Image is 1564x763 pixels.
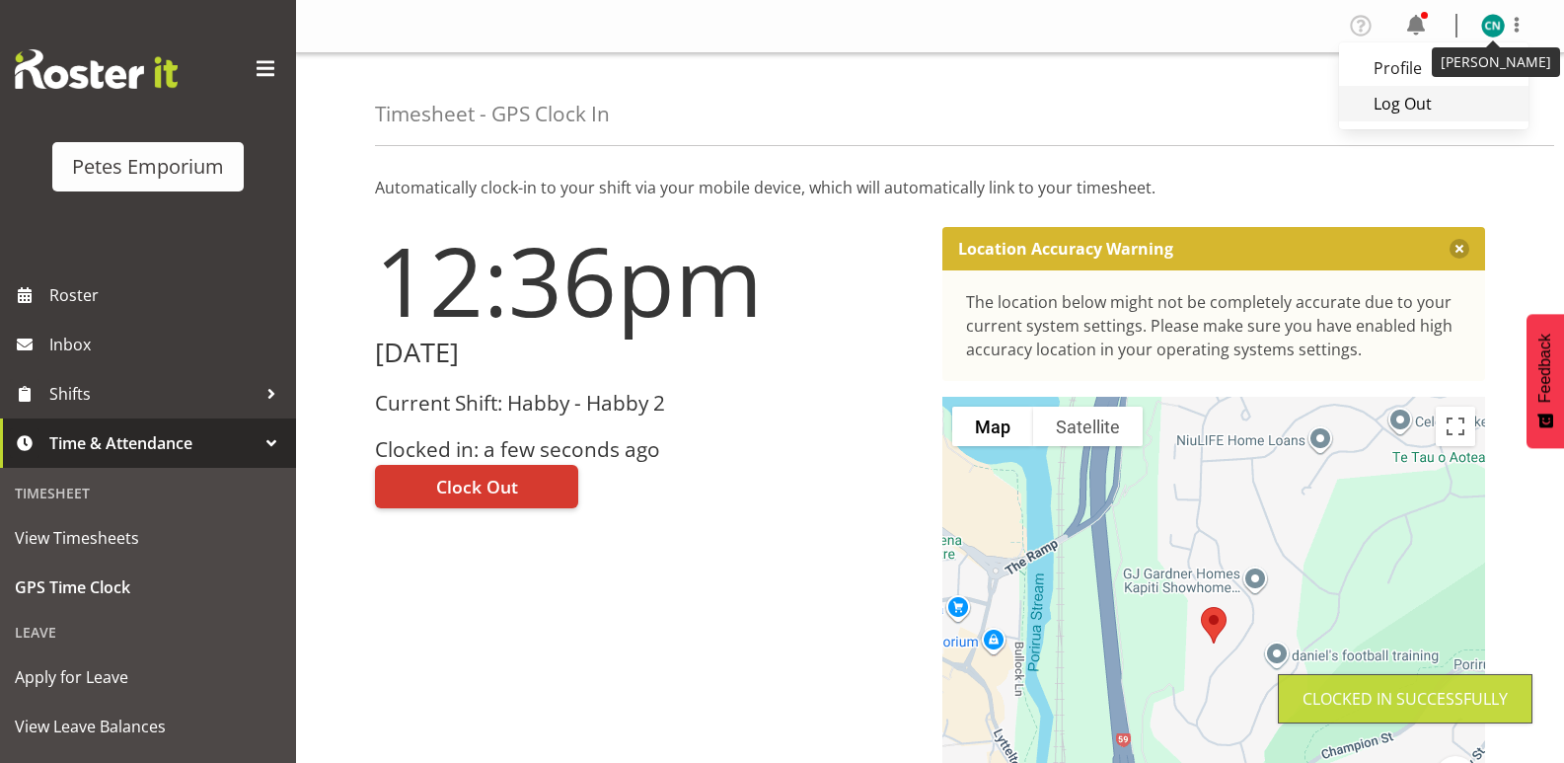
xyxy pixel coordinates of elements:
span: Roster [49,280,286,310]
span: View Timesheets [15,523,281,553]
span: Clock Out [436,474,518,499]
button: Close message [1450,239,1469,259]
span: Shifts [49,379,257,409]
img: christine-neville11214.jpg [1481,14,1505,38]
a: Log Out [1339,86,1528,121]
a: View Timesheets [5,513,291,563]
button: Toggle fullscreen view [1436,407,1475,446]
div: Clocked in Successfully [1303,687,1508,711]
h4: Timesheet - GPS Clock In [375,103,610,125]
h3: Clocked in: a few seconds ago [375,438,919,461]
div: Petes Emporium [72,152,224,182]
span: Feedback [1536,334,1554,403]
span: View Leave Balances [15,712,281,741]
span: Inbox [49,330,286,359]
p: Automatically clock-in to your shift via your mobile device, which will automatically link to you... [375,176,1485,199]
button: Feedback - Show survey [1527,314,1564,448]
a: Profile [1339,50,1528,86]
button: Show satellite imagery [1033,407,1143,446]
span: GPS Time Clock [15,572,281,602]
img: Rosterit website logo [15,49,178,89]
div: The location below might not be completely accurate due to your current system settings. Please m... [966,290,1462,361]
h2: [DATE] [375,338,919,368]
div: Leave [5,612,291,652]
a: View Leave Balances [5,702,291,751]
button: Show street map [952,407,1033,446]
h1: 12:36pm [375,227,919,334]
span: Time & Attendance [49,428,257,458]
p: Location Accuracy Warning [958,239,1173,259]
h3: Current Shift: Habby - Habby 2 [375,392,919,415]
button: Clock Out [375,465,578,508]
span: Apply for Leave [15,662,281,692]
a: Apply for Leave [5,652,291,702]
a: GPS Time Clock [5,563,291,612]
div: Timesheet [5,473,291,513]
